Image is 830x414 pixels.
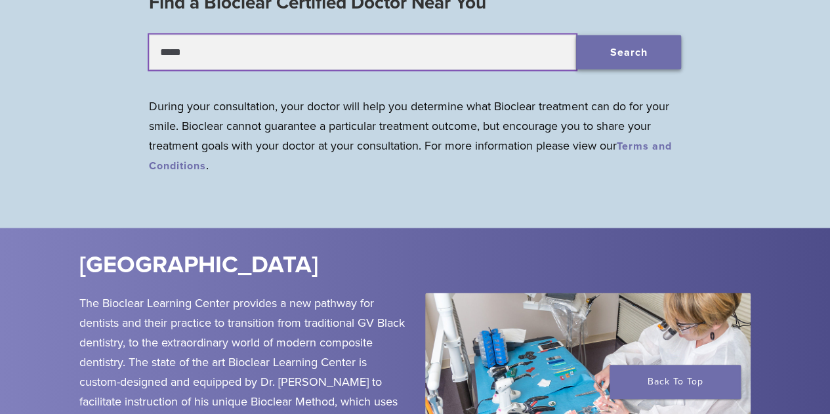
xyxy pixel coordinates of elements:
h2: [GEOGRAPHIC_DATA] [79,249,484,281]
a: Back To Top [610,365,741,399]
p: During your consultation, your doctor will help you determine what Bioclear treatment can do for ... [149,96,681,175]
button: Search [576,35,681,70]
